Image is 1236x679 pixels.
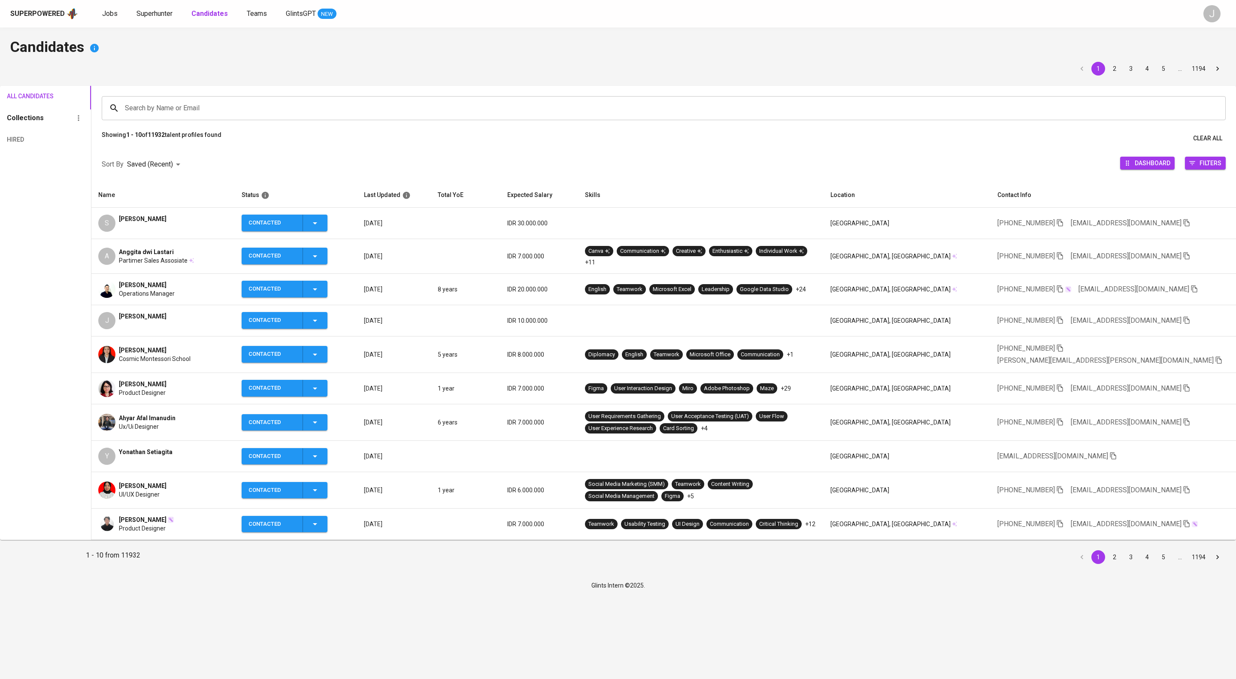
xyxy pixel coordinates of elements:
[1091,62,1105,76] button: page 1
[364,452,424,461] p: [DATE]
[98,248,115,265] div: A
[242,346,327,363] button: Contacted
[1071,384,1181,392] span: [EMAIL_ADDRESS][DOMAIN_NAME]
[507,285,571,294] p: IDR 20.000.000
[10,9,65,19] div: Superpowered
[242,448,327,465] button: Contacted
[997,252,1055,260] span: [PHONE_NUMBER]
[830,350,984,359] div: [GEOGRAPHIC_DATA], [GEOGRAPHIC_DATA]
[830,219,984,227] div: [GEOGRAPHIC_DATA]
[119,414,176,422] span: Ahyar Afal Imanudin
[578,183,824,208] th: Skills
[248,215,296,231] div: Contacted
[663,424,694,433] div: Card Sorting
[248,312,296,329] div: Contacted
[1071,520,1181,528] span: [EMAIL_ADDRESS][DOMAIN_NAME]
[148,131,165,138] b: 11932
[98,215,115,232] div: S
[364,520,424,528] p: [DATE]
[1078,285,1189,293] span: [EMAIL_ADDRESS][DOMAIN_NAME]
[830,384,984,393] div: [GEOGRAPHIC_DATA], [GEOGRAPHIC_DATA]
[119,312,167,321] span: [PERSON_NAME]
[830,452,984,461] div: [GEOGRAPHIC_DATA]
[830,316,984,325] div: [GEOGRAPHIC_DATA], [GEOGRAPHIC_DATA]
[98,380,115,397] img: f20f005eb63722c992e3b0ad7e4f722d.jpg
[620,247,666,255] div: Communication
[1071,252,1181,260] span: [EMAIL_ADDRESS][DOMAIN_NAME]
[1124,550,1138,564] button: Go to page 3
[364,285,424,294] p: [DATE]
[675,480,701,488] div: Teamwork
[98,448,115,465] div: Y
[682,385,694,393] div: Miro
[1157,550,1170,564] button: Go to page 5
[1191,521,1198,527] img: magic_wand.svg
[248,281,296,297] div: Contacted
[1074,62,1226,76] nav: pagination navigation
[364,384,424,393] p: [DATE]
[507,486,571,494] p: IDR 6.000.000
[1189,62,1208,76] button: Go to page 1194
[711,480,749,488] div: Content Writing
[507,252,571,261] p: IDR 7.000.000
[588,520,614,528] div: Teamwork
[1193,133,1222,144] span: Clear All
[1185,157,1226,170] button: Filters
[98,482,115,499] img: f650253dd880a895aeed87ca493d4441.png
[318,10,336,18] span: NEW
[247,9,269,19] a: Teams
[119,281,167,289] span: [PERSON_NAME]
[625,351,643,359] div: English
[136,9,173,18] span: Superhunter
[665,492,680,500] div: Figma
[997,344,1055,352] span: [PHONE_NUMBER]
[997,219,1055,227] span: [PHONE_NUMBER]
[102,159,124,170] p: Sort By
[1071,418,1181,426] span: [EMAIL_ADDRESS][DOMAIN_NAME]
[119,289,175,298] span: Operations Manager
[1120,157,1175,170] button: Dashboard
[286,9,316,18] span: GlintsGPT
[997,418,1055,426] span: [PHONE_NUMBER]
[248,448,296,465] div: Contacted
[712,247,749,255] div: Enthusiastic
[119,346,167,355] span: [PERSON_NAME]
[588,492,654,500] div: Social Media Management
[10,38,1226,58] h4: Candidates
[796,285,806,294] p: +24
[364,252,424,261] p: [DATE]
[364,316,424,325] p: [DATE]
[617,285,642,294] div: Teamwork
[248,414,296,431] div: Contacted
[1190,130,1226,146] button: Clear All
[701,424,708,433] p: +4
[997,356,1214,364] span: [PERSON_NAME][EMAIL_ADDRESS][PERSON_NAME][DOMAIN_NAME]
[588,351,615,359] div: Diplomacy
[1071,219,1181,227] span: [EMAIL_ADDRESS][DOMAIN_NAME]
[588,247,610,255] div: Canva
[1211,62,1224,76] button: Go to next page
[119,422,159,431] span: Ux/Ui Designer
[98,414,115,431] img: d303284bfb405cce7b15506fd3389120.jpg
[235,183,357,208] th: Status
[507,316,571,325] p: IDR 10.000.000
[167,516,174,523] img: magic_wand.svg
[10,7,78,20] a: Superpoweredapp logo
[759,520,798,528] div: Critical Thinking
[997,316,1055,324] span: [PHONE_NUMBER]
[830,418,984,427] div: [GEOGRAPHIC_DATA], [GEOGRAPHIC_DATA]
[653,285,691,294] div: Microsoft Excel
[1140,550,1154,564] button: Go to page 4
[1124,62,1138,76] button: Go to page 3
[588,385,604,393] div: Figma
[997,384,1055,392] span: [PHONE_NUMBER]
[1157,62,1170,76] button: Go to page 5
[119,515,167,524] span: [PERSON_NAME]
[759,412,784,421] div: User Flow
[102,130,221,146] p: Showing of talent profiles found
[787,350,794,359] p: +1
[1189,550,1208,564] button: Go to page 1194
[1211,550,1224,564] button: Go to next page
[364,219,424,227] p: [DATE]
[248,346,296,363] div: Contacted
